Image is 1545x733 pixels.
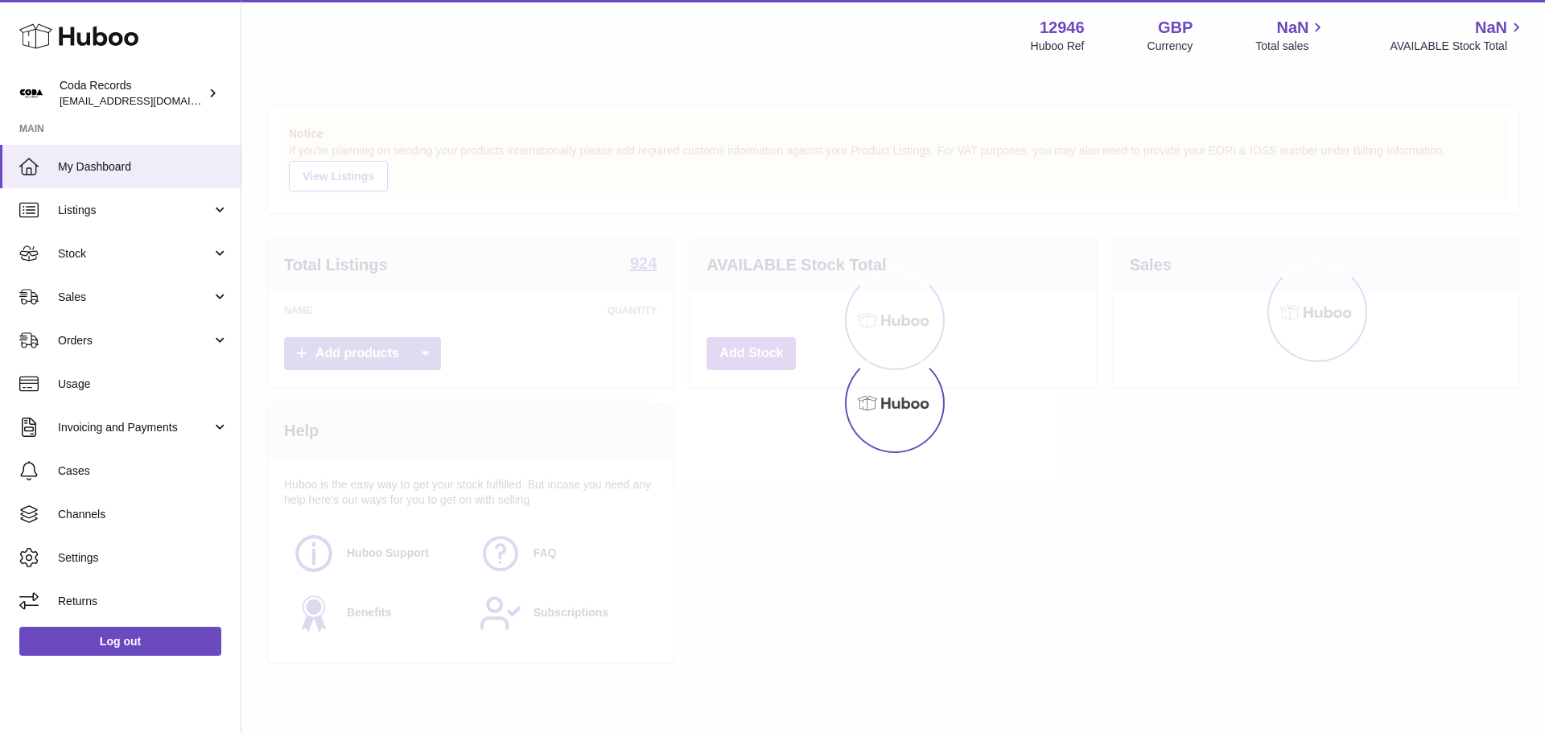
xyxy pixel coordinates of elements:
span: Total sales [1255,39,1327,54]
span: Stock [58,246,212,261]
div: Currency [1147,39,1193,54]
span: Usage [58,377,229,392]
a: NaN Total sales [1255,17,1327,54]
span: Sales [58,290,212,305]
span: Orders [58,333,212,348]
strong: 12946 [1040,17,1085,39]
span: Returns [58,594,229,609]
span: AVAILABLE Stock Total [1390,39,1526,54]
span: Cases [58,463,229,479]
a: NaN AVAILABLE Stock Total [1390,17,1526,54]
div: Coda Records [60,78,204,109]
span: Channels [58,507,229,522]
span: Listings [58,203,212,218]
span: Invoicing and Payments [58,420,212,435]
span: My Dashboard [58,159,229,175]
span: Settings [58,550,229,566]
span: [EMAIL_ADDRESS][DOMAIN_NAME] [60,94,237,107]
img: haz@pcatmedia.com [19,81,43,105]
a: Log out [19,627,221,656]
span: NaN [1475,17,1507,39]
strong: GBP [1158,17,1193,39]
span: NaN [1276,17,1308,39]
div: Huboo Ref [1031,39,1085,54]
